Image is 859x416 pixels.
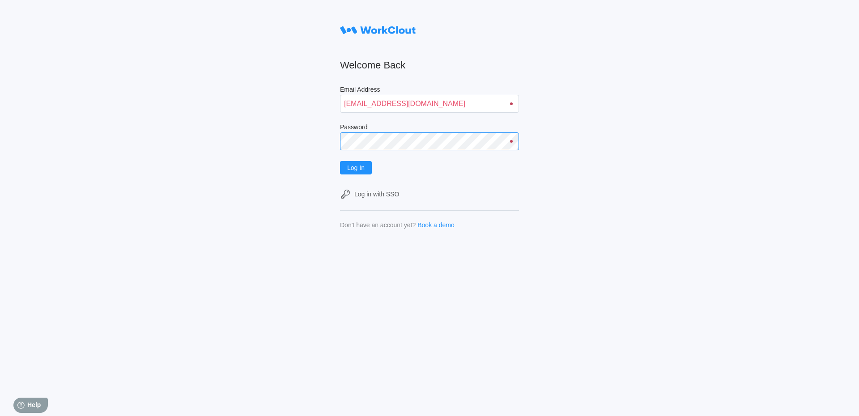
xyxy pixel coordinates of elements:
label: Email Address [340,86,519,95]
span: Log In [347,165,365,171]
div: Log in with SSO [354,191,399,198]
a: Log in with SSO [340,189,519,200]
label: Password [340,123,519,132]
input: Enter your email [340,95,519,113]
div: Don't have an account yet? [340,221,416,229]
a: Book a demo [417,221,455,229]
h2: Welcome Back [340,59,519,72]
button: Log In [340,161,372,174]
